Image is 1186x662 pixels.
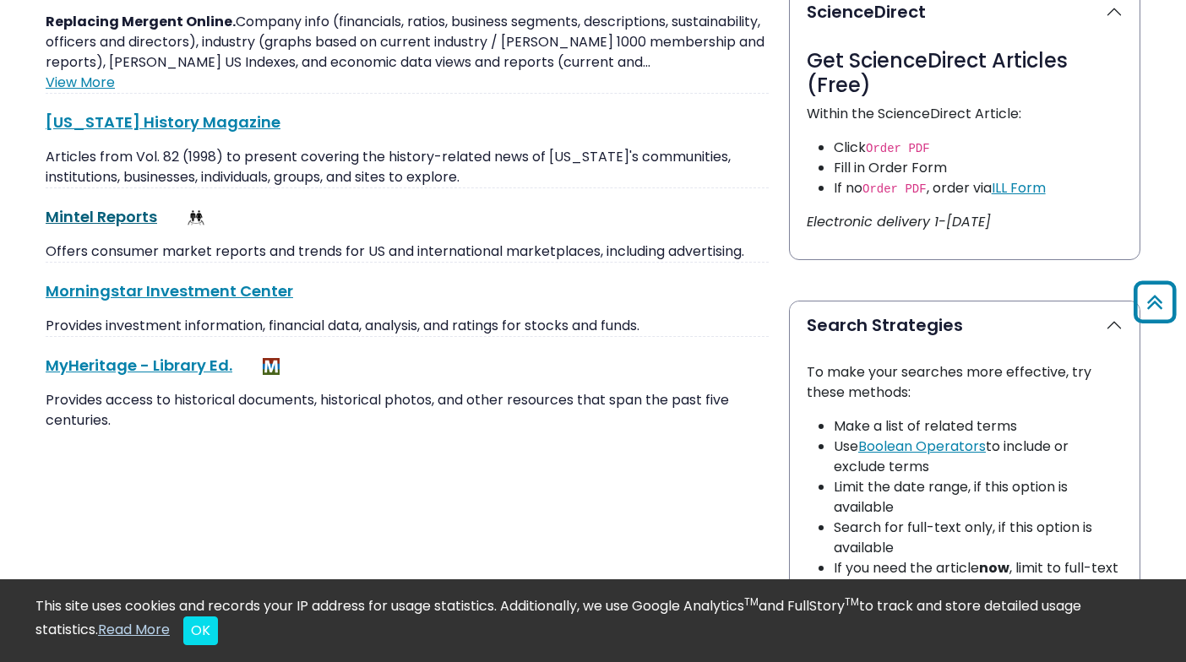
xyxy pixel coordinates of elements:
[46,206,157,227] a: Mintel Reports
[46,147,769,187] p: Articles from Vol. 82 (1998) to present covering the history-related news of [US_STATE]'s communi...
[46,355,232,376] a: MyHeritage - Library Ed.
[866,142,930,155] code: Order PDF
[46,280,293,301] a: Morningstar Investment Center
[862,182,927,196] code: Order PDF
[834,518,1123,558] li: Search for full-text only, if this option is available
[790,301,1140,349] button: Search Strategies
[979,558,1009,578] strong: now
[1128,289,1182,317] a: Back to Top
[858,437,986,456] a: Boolean Operators
[834,138,1123,158] li: Click
[807,49,1123,98] h3: Get ScienceDirect Articles (Free)
[807,104,1123,124] p: Within the ScienceDirect Article:
[35,596,1151,645] div: This site uses cookies and records your IP address for usage statistics. Additionally, we use Goo...
[263,358,280,375] img: MeL (Michigan electronic Library)
[46,316,769,336] p: Provides investment information, financial data, analysis, and ratings for stocks and funds.
[834,558,1123,599] li: If you need the article , limit to full-text only
[183,616,218,645] button: Close
[188,209,204,226] img: Demographics
[834,437,1123,477] li: Use to include or exclude terms
[834,178,1123,198] li: If no , order via
[98,620,170,639] a: Read More
[845,594,859,609] sup: TM
[807,362,1123,403] p: To make your searches more effective, try these methods:
[744,594,759,609] sup: TM
[46,111,280,133] a: [US_STATE] History Magazine
[834,477,1123,518] li: Limit the date range, if this option is available
[992,178,1046,198] a: ILL Form
[807,212,991,231] i: Electronic delivery 1-[DATE]
[834,158,1123,178] li: Fill in Order Form
[46,241,769,262] p: Offers consumer market reports and trends for US and international marketplaces, including advert...
[46,390,769,431] p: Provides access to historical documents, historical photos, and other resources that span the pas...
[46,73,115,92] a: View More
[46,12,769,73] p: Company info (financials, ratios, business segments, descriptions, sustainability, officers and d...
[834,416,1123,437] li: Make a list of related terms
[46,12,236,31] strong: Replacing Mergent Online.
